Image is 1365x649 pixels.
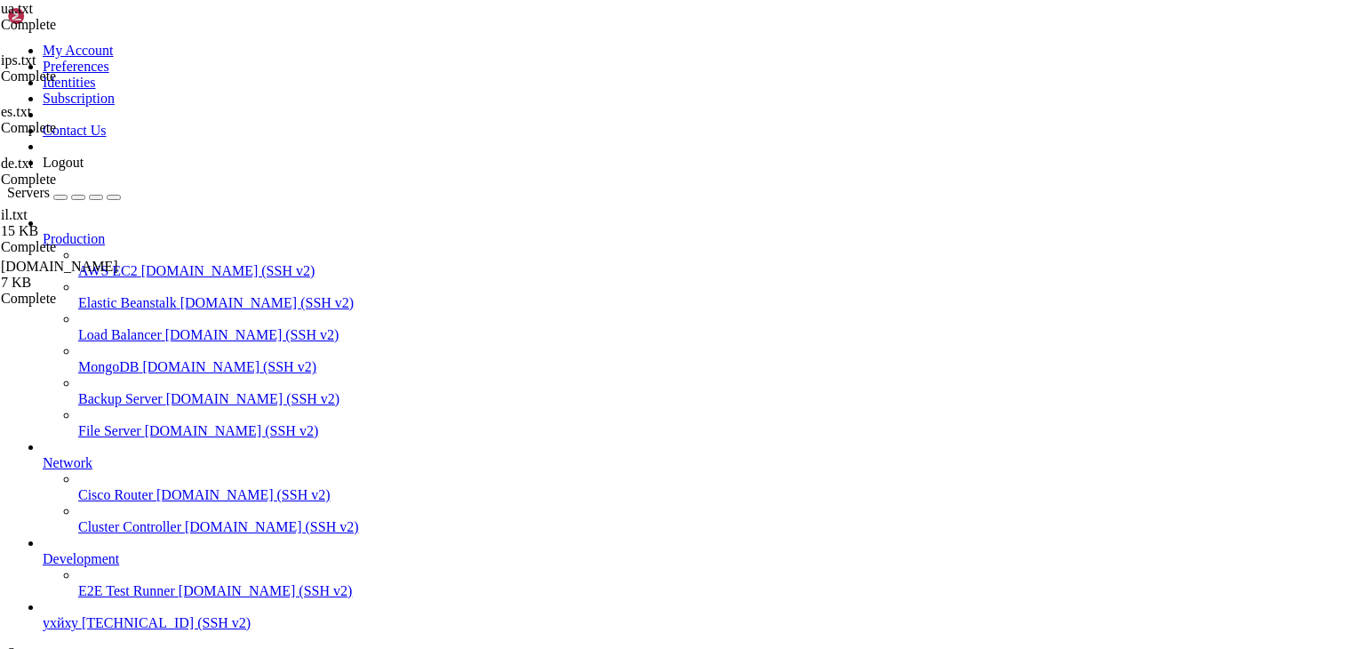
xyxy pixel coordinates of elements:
x-row: Welcome to Ubuntu 22.04.2 LTS (GNU/Linux 5.15.0-75-generic x86_64) [7,7,1133,22]
x-row: root@goofy-colden:~# [7,279,1133,294]
x-row: New release '24.04.3 LTS' available. [7,158,1133,173]
span: ee.zone [1,259,179,291]
span: ua.txt [1,1,33,16]
span: ips.txt [1,52,36,68]
div: Complete [1,68,179,84]
span: [DOMAIN_NAME] [1,259,118,274]
div: (21, 18) [164,279,172,294]
x-row: Initiating SYN Stealth Scan [7,249,1133,264]
x-row: Last login: [DATE] from [TECHNICAL_ID] [7,204,1133,219]
span: de.txt [1,156,33,171]
x-row: To restore this content, you can run the 'unminimize' command. [7,143,1133,158]
x-row: This system has been minimized by removing packages and content that are [7,98,1133,113]
div: Complete [1,172,179,188]
x-row: * Support: [URL][DOMAIN_NAME] [7,68,1133,83]
div: 15 KB [1,223,179,239]
div: Complete [1,120,179,136]
span: es.txt [1,104,31,119]
span: il.txt [1,207,179,239]
x-row: Run 'do-release-upgrade' to upgrade to it. [7,173,1133,188]
x-row: root@goofy-colden:~# masscan -iL /root/il.txt -p 5900 --rate 200000 -oL /root/result.txt [7,219,1133,234]
div: Complete [1,17,179,33]
x-row: not required on a system that users do not log into. [7,113,1133,128]
x-row: * Documentation: [URL][DOMAIN_NAME] [7,37,1133,52]
x-row: Starting masscan 1.3.2 ([URL][DOMAIN_NAME]) at [DATE] 08:46:53 GMT [7,234,1133,249]
div: Complete [1,291,179,307]
div: 7 KB [1,275,179,291]
x-row: Scanning 8017024 hosts [1 port/host] [7,264,1133,279]
div: Complete [1,239,179,255]
x-row: * Management: [URL][DOMAIN_NAME] [7,52,1133,68]
span: il.txt [1,207,28,222]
